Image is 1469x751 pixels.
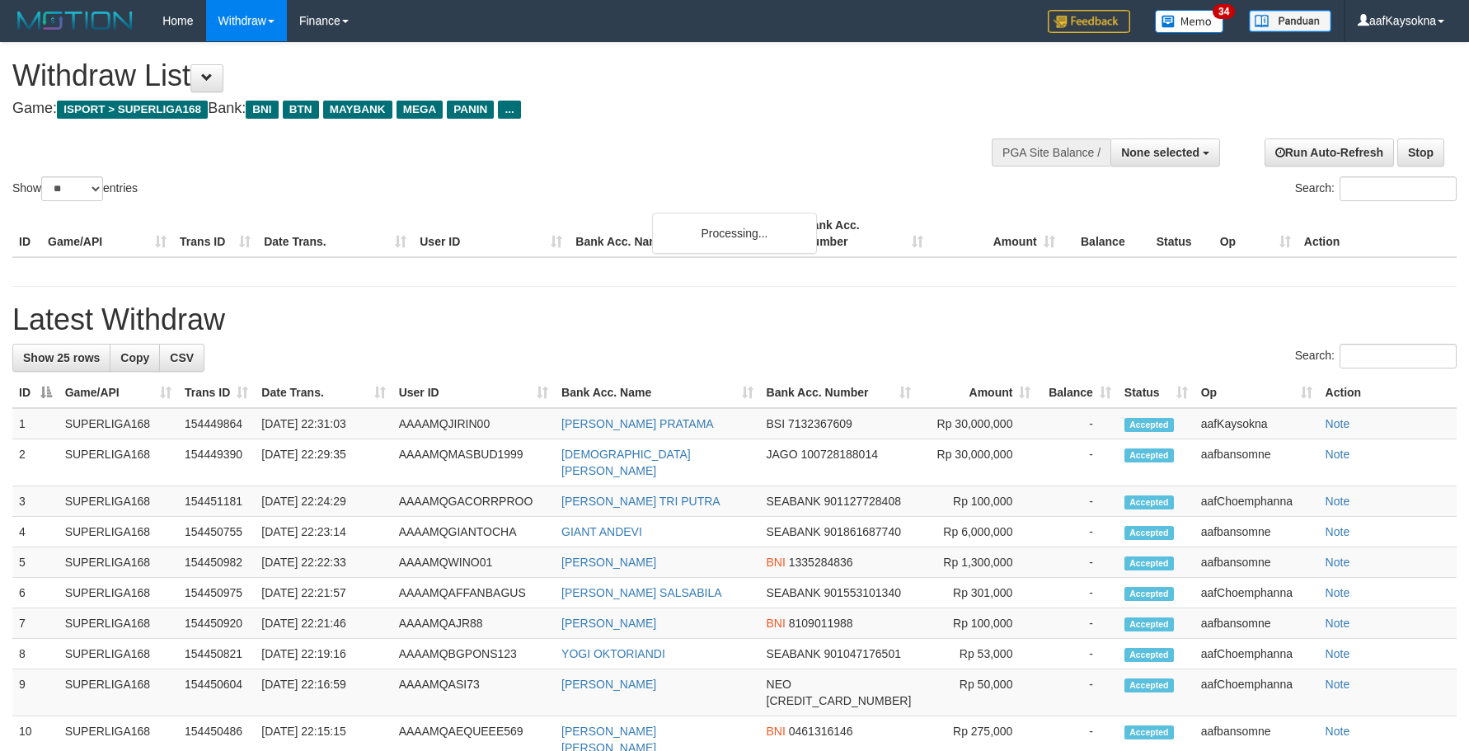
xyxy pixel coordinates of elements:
span: ... [498,101,520,119]
td: AAAAMQAFFANBAGUS [392,578,555,608]
span: Copy 7132367609 to clipboard [788,417,852,430]
a: Note [1326,725,1350,738]
td: 7 [12,608,59,639]
span: Accepted [1124,617,1174,631]
span: Accepted [1124,587,1174,601]
th: User ID [413,210,569,257]
td: 8 [12,639,59,669]
a: Show 25 rows [12,344,110,372]
span: Accepted [1124,725,1174,739]
td: - [1037,608,1117,639]
th: Date Trans.: activate to sort column ascending [255,378,392,408]
td: SUPERLIGA168 [59,408,178,439]
span: Copy 8109011988 to clipboard [789,617,853,630]
th: Date Trans. [257,210,413,257]
th: Amount [930,210,1062,257]
td: aafChoemphanna [1194,486,1319,517]
td: AAAAMQGIANTOCHA [392,517,555,547]
td: SUPERLIGA168 [59,669,178,716]
a: Note [1326,525,1350,538]
a: [PERSON_NAME] [561,678,656,691]
a: Note [1326,678,1350,691]
td: 154450920 [178,608,255,639]
label: Search: [1295,344,1457,368]
td: - [1037,578,1117,608]
td: SUPERLIGA168 [59,439,178,486]
span: BTN [283,101,319,119]
th: Action [1298,210,1457,257]
td: 154449864 [178,408,255,439]
td: 154449390 [178,439,255,486]
h1: Withdraw List [12,59,963,92]
span: BNI [246,101,278,119]
td: aafKaysokna [1194,408,1319,439]
td: SUPERLIGA168 [59,486,178,517]
td: aafbansomne [1194,608,1319,639]
span: None selected [1121,146,1199,159]
th: Op [1213,210,1298,257]
th: ID [12,210,41,257]
input: Search: [1340,344,1457,368]
span: Accepted [1124,526,1174,540]
label: Search: [1295,176,1457,201]
span: Copy 901047176501 to clipboard [824,647,901,660]
a: Note [1326,495,1350,508]
span: Show 25 rows [23,351,100,364]
td: AAAAMQWINO01 [392,547,555,578]
span: PANIN [447,101,494,119]
span: MAYBANK [323,101,392,119]
span: Copy 901127728408 to clipboard [824,495,901,508]
td: [DATE] 22:31:03 [255,408,392,439]
button: None selected [1110,138,1220,167]
span: Copy 5859459297920950 to clipboard [767,694,912,707]
span: Copy [120,351,149,364]
th: Game/API: activate to sort column ascending [59,378,178,408]
a: Note [1326,417,1350,430]
td: - [1037,547,1117,578]
td: Rp 30,000,000 [918,439,1037,486]
td: SUPERLIGA168 [59,608,178,639]
span: SEABANK [767,586,821,599]
th: Trans ID [173,210,257,257]
span: Copy 100728188014 to clipboard [801,448,878,461]
th: Trans ID: activate to sort column ascending [178,378,255,408]
td: aafbansomne [1194,547,1319,578]
td: 4 [12,517,59,547]
a: Stop [1397,138,1444,167]
a: YOGI OKTORIANDI [561,647,665,660]
span: SEABANK [767,495,821,508]
a: Run Auto-Refresh [1265,138,1394,167]
th: Status: activate to sort column ascending [1118,378,1194,408]
td: AAAAMQMASBUD1999 [392,439,555,486]
td: 6 [12,578,59,608]
td: 3 [12,486,59,517]
span: Accepted [1124,556,1174,570]
td: Rp 100,000 [918,486,1037,517]
td: - [1037,517,1117,547]
td: AAAAMQASI73 [392,669,555,716]
a: [PERSON_NAME] TRI PUTRA [561,495,720,508]
select: Showentries [41,176,103,201]
span: CSV [170,351,194,364]
span: BNI [767,617,786,630]
input: Search: [1340,176,1457,201]
td: 1 [12,408,59,439]
th: Balance: activate to sort column ascending [1037,378,1117,408]
td: [DATE] 22:29:35 [255,439,392,486]
a: GIANT ANDEVI [561,525,642,538]
td: [DATE] 22:21:46 [255,608,392,639]
span: SEABANK [767,525,821,538]
td: Rp 1,300,000 [918,547,1037,578]
th: Game/API [41,210,173,257]
a: CSV [159,344,204,372]
td: aafbansomne [1194,517,1319,547]
span: Accepted [1124,648,1174,662]
td: Rp 30,000,000 [918,408,1037,439]
th: Bank Acc. Name: activate to sort column ascending [555,378,759,408]
span: MEGA [397,101,444,119]
span: NEO [767,678,791,691]
div: Processing... [652,213,817,254]
td: SUPERLIGA168 [59,517,178,547]
span: JAGO [767,448,798,461]
td: aafChoemphanna [1194,669,1319,716]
